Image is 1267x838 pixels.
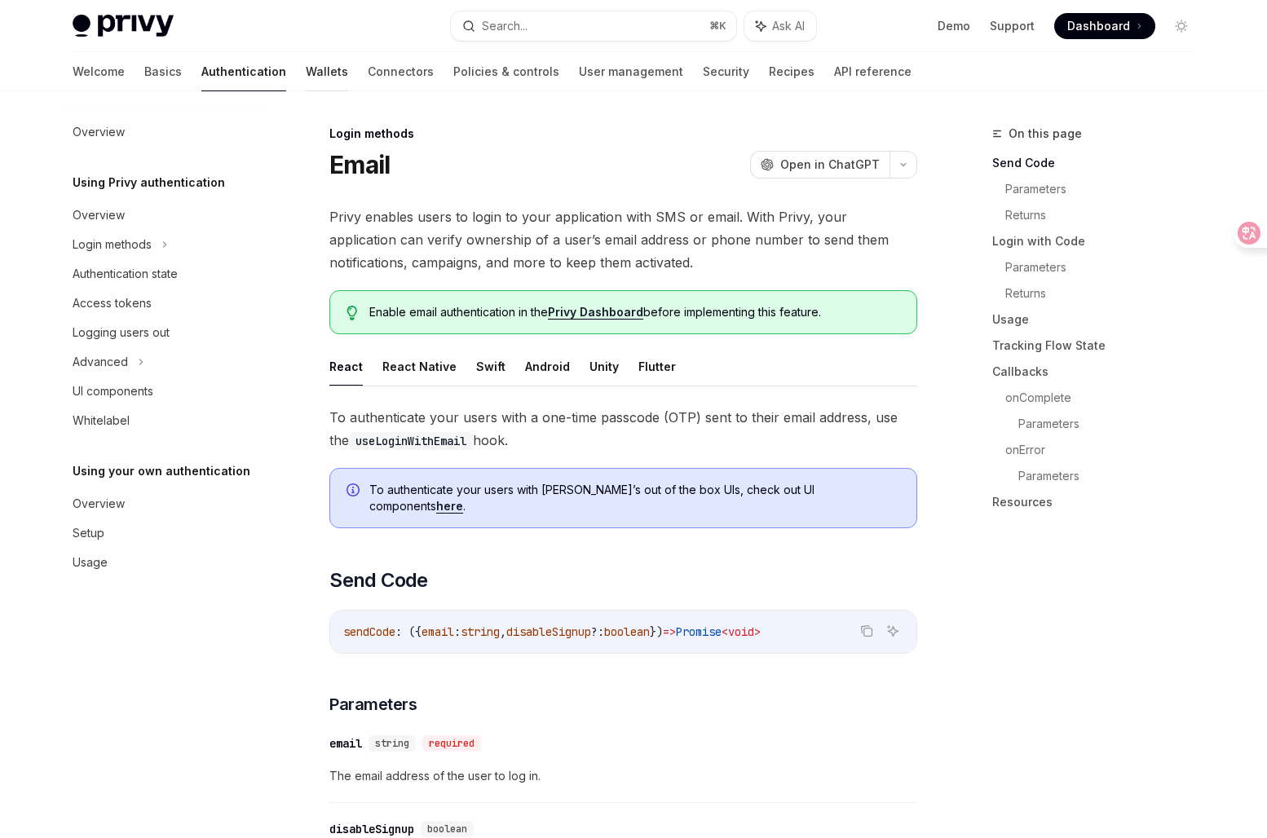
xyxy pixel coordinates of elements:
[60,259,268,289] a: Authentication state
[349,432,473,450] code: useLoginWithEmail
[73,523,104,543] div: Setup
[709,20,726,33] span: ⌘ K
[525,347,570,386] button: Android
[436,499,463,514] a: here
[60,518,268,548] a: Setup
[834,52,912,91] a: API reference
[422,735,481,752] div: required
[548,305,643,320] a: Privy Dashboard
[992,307,1207,333] a: Usage
[780,157,880,173] span: Open in ChatGPT
[453,52,559,91] a: Policies & controls
[329,693,417,716] span: Parameters
[650,624,663,639] span: })
[73,15,174,37] img: light logo
[1168,13,1194,39] button: Toggle dark mode
[73,122,125,142] div: Overview
[329,735,362,752] div: email
[60,318,268,347] a: Logging users out
[1009,124,1082,143] span: On this page
[476,347,505,386] button: Swift
[1067,18,1130,34] span: Dashboard
[144,52,182,91] a: Basics
[856,620,877,642] button: Copy the contents from the code block
[60,117,268,147] a: Overview
[882,620,903,642] button: Ask AI
[347,306,358,320] svg: Tip
[482,16,528,36] div: Search...
[591,624,604,639] span: ?:
[772,18,805,34] span: Ask AI
[500,624,506,639] span: ,
[369,482,900,514] span: To authenticate your users with [PERSON_NAME]’s out of the box UIs, check out UI components .
[73,553,108,572] div: Usage
[329,150,390,179] h1: Email
[73,352,128,372] div: Advanced
[329,205,917,274] span: Privy enables users to login to your application with SMS or email. With Privy, your application ...
[60,406,268,435] a: Whitelabel
[676,624,722,639] span: Promise
[201,52,286,91] a: Authentication
[992,150,1207,176] a: Send Code
[73,205,125,225] div: Overview
[73,235,152,254] div: Login methods
[306,52,348,91] a: Wallets
[73,52,125,91] a: Welcome
[579,52,683,91] a: User management
[73,264,178,284] div: Authentication state
[60,377,268,406] a: UI components
[1005,437,1207,463] a: onError
[73,411,130,430] div: Whitelabel
[992,333,1207,359] a: Tracking Flow State
[60,548,268,577] a: Usage
[1054,13,1155,39] a: Dashboard
[329,406,917,452] span: To authenticate your users with a one-time passcode (OTP) sent to their email address, use the hook.
[1018,463,1207,489] a: Parameters
[1005,385,1207,411] a: onComplete
[1005,176,1207,202] a: Parameters
[454,624,461,639] span: :
[343,624,395,639] span: sendCode
[329,821,414,837] div: disableSignup
[1018,411,1207,437] a: Parameters
[60,201,268,230] a: Overview
[992,228,1207,254] a: Login with Code
[73,382,153,401] div: UI components
[604,624,650,639] span: boolean
[754,624,761,639] span: >
[750,151,890,179] button: Open in ChatGPT
[992,489,1207,515] a: Resources
[1005,254,1207,280] a: Parameters
[60,289,268,318] a: Access tokens
[1005,280,1207,307] a: Returns
[589,347,619,386] button: Unity
[395,624,422,639] span: : ({
[638,347,676,386] button: Flutter
[375,737,409,750] span: string
[329,347,363,386] button: React
[1005,202,1207,228] a: Returns
[506,624,591,639] span: disableSignup
[73,173,225,192] h5: Using Privy authentication
[73,494,125,514] div: Overview
[427,823,467,836] span: boolean
[73,461,250,481] h5: Using your own authentication
[722,624,728,639] span: <
[73,323,170,342] div: Logging users out
[663,624,676,639] span: =>
[60,489,268,518] a: Overview
[368,52,434,91] a: Connectors
[329,567,428,593] span: Send Code
[990,18,1035,34] a: Support
[451,11,736,41] button: Search...⌘K
[347,483,363,500] svg: Info
[744,11,816,41] button: Ask AI
[329,766,917,786] span: The email address of the user to log in.
[73,293,152,313] div: Access tokens
[938,18,970,34] a: Demo
[329,126,917,142] div: Login methods
[992,359,1207,385] a: Callbacks
[461,624,500,639] span: string
[369,304,900,320] span: Enable email authentication in the before implementing this feature.
[422,624,454,639] span: email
